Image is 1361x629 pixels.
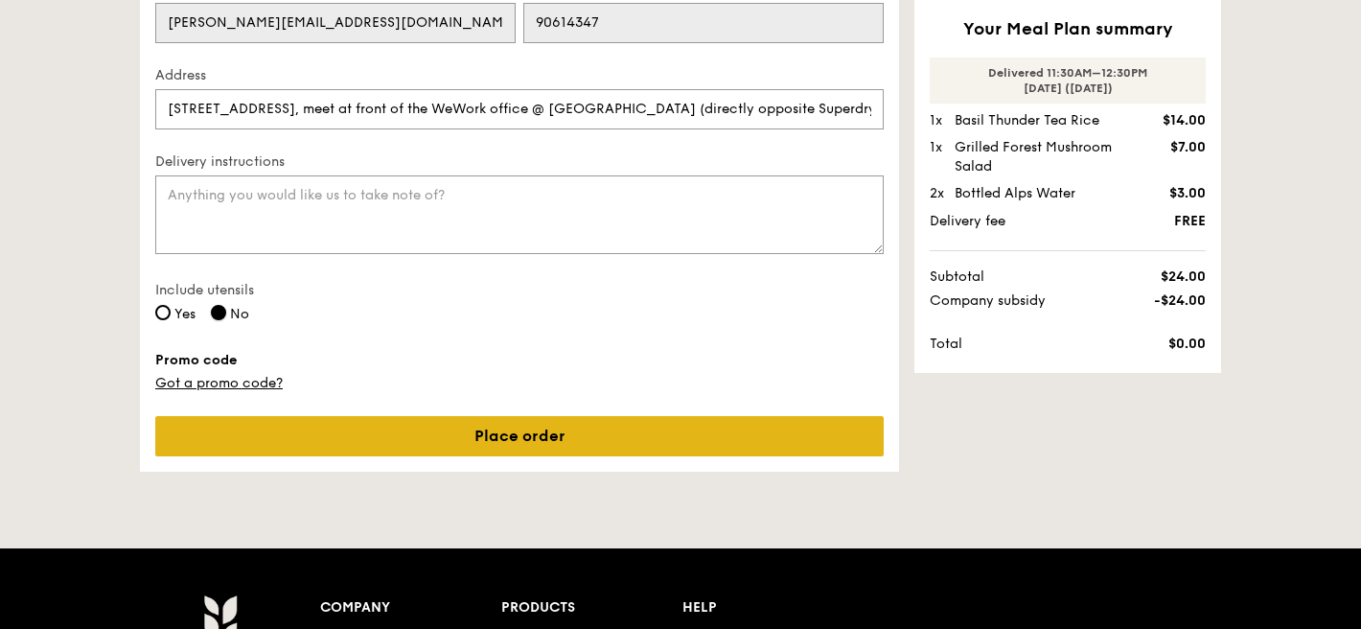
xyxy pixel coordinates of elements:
div: $14.00 [1162,111,1206,130]
label: Address [155,66,884,85]
span: FREE [1096,212,1206,231]
span: -$24.00 [1096,291,1206,311]
label: Promo code [155,351,884,370]
div: 1x [930,138,947,176]
div: 2x [930,184,947,203]
input: Yes [155,305,171,320]
a: Got a promo code? [155,375,283,391]
div: Delivered 11:30AM–12:30PM [DATE] ([DATE]) [930,58,1206,104]
div: $7.00 [1162,138,1206,176]
span: $0.00 [1096,335,1206,354]
span: Total [930,335,1096,354]
label: Include utensils [155,281,884,300]
div: Bottled Alps Water [955,184,1146,203]
div: Products [501,594,682,621]
a: Place order [155,416,884,456]
span: Company subsidy [930,291,1096,311]
span: Subtotal [930,268,1096,287]
span: $24.00 [1096,268,1206,287]
span: Yes [174,306,196,322]
span: No [230,306,249,322]
h2: Your Meal Plan summary [930,15,1206,42]
div: Grilled Forest Mushroom Salad [955,138,1146,176]
div: 1x [930,111,947,130]
div: Basil Thunder Tea Rice [955,111,1146,130]
span: Delivery fee [930,212,1096,231]
div: $3.00 [1162,184,1206,203]
div: Company [320,594,501,621]
div: Help [682,594,864,621]
input: No [211,305,226,320]
label: Delivery instructions [155,152,884,172]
